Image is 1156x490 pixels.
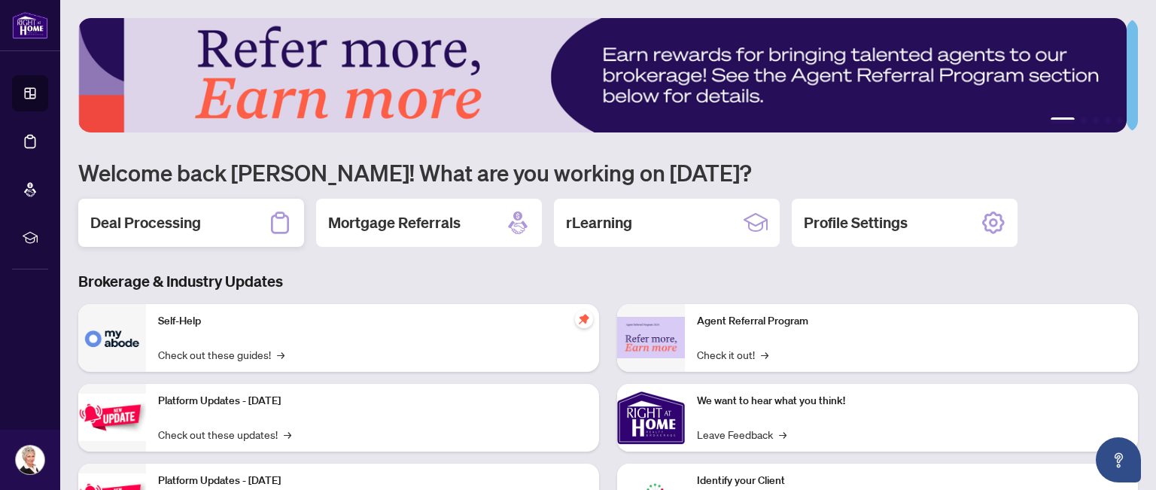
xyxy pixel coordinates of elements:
[1081,117,1087,123] button: 2
[617,317,685,358] img: Agent Referral Program
[575,310,593,328] span: pushpin
[1117,117,1123,123] button: 5
[78,394,146,441] img: Platform Updates - July 21, 2025
[1105,117,1111,123] button: 4
[277,346,284,363] span: →
[78,271,1138,292] h3: Brokerage & Industry Updates
[78,158,1138,187] h1: Welcome back [PERSON_NAME]! What are you working on [DATE]?
[779,426,786,443] span: →
[328,212,461,233] h2: Mortgage Referrals
[566,212,632,233] h2: rLearning
[158,313,587,330] p: Self-Help
[697,346,768,363] a: Check it out!→
[16,446,44,474] img: Profile Icon
[697,473,1126,489] p: Identify your Client
[158,393,587,409] p: Platform Updates - [DATE]
[697,393,1126,409] p: We want to hear what you think!
[78,304,146,372] img: Self-Help
[617,384,685,452] img: We want to hear what you think!
[158,473,587,489] p: Platform Updates - [DATE]
[761,346,768,363] span: →
[158,346,284,363] a: Check out these guides!→
[158,426,291,443] a: Check out these updates!→
[697,426,786,443] a: Leave Feedback→
[284,426,291,443] span: →
[697,313,1126,330] p: Agent Referral Program
[78,18,1127,132] img: Slide 0
[90,212,201,233] h2: Deal Processing
[1051,117,1075,123] button: 1
[804,212,908,233] h2: Profile Settings
[1096,437,1141,482] button: Open asap
[1093,117,1099,123] button: 3
[12,11,48,39] img: logo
